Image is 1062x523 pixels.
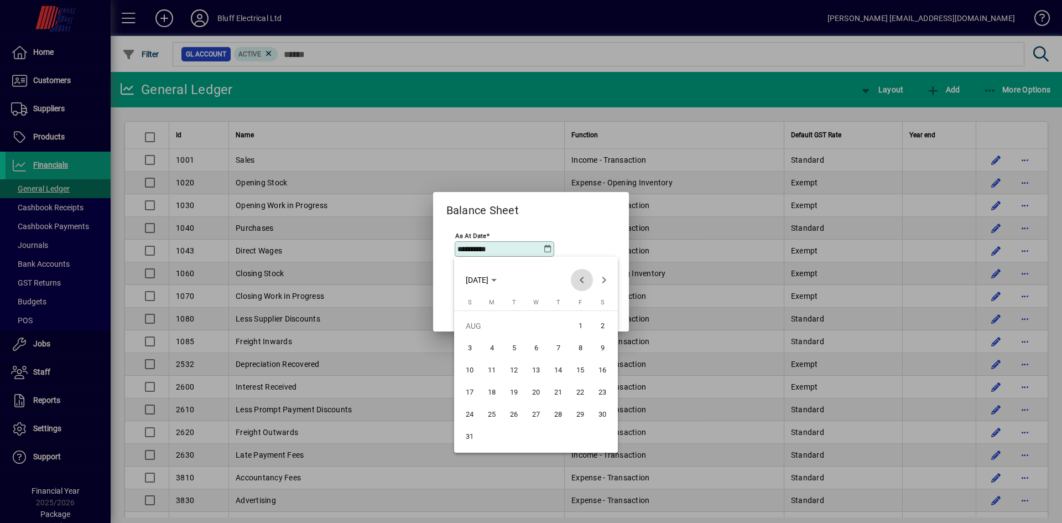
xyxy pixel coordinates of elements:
[526,338,546,358] span: 6
[570,316,590,336] span: 1
[591,315,613,337] button: Sat Aug 02 2025
[556,299,560,306] span: T
[460,382,480,402] span: 17
[460,360,480,380] span: 10
[593,269,615,291] button: Next month
[570,382,590,402] span: 22
[601,299,605,306] span: S
[547,337,569,359] button: Thu Aug 07 2025
[459,426,481,448] button: Sun Aug 31 2025
[525,359,547,381] button: Wed Aug 13 2025
[548,338,568,358] span: 7
[547,359,569,381] button: Thu Aug 14 2025
[570,405,590,424] span: 29
[569,359,591,381] button: Fri Aug 15 2025
[468,299,472,306] span: S
[512,299,516,306] span: T
[525,337,547,359] button: Wed Aug 06 2025
[592,382,612,402] span: 23
[459,359,481,381] button: Sun Aug 10 2025
[570,338,590,358] span: 8
[569,337,591,359] button: Fri Aug 08 2025
[503,381,525,403] button: Tue Aug 19 2025
[571,269,593,291] button: Previous month
[459,337,481,359] button: Sun Aug 03 2025
[482,360,502,380] span: 11
[569,403,591,426] button: Fri Aug 29 2025
[591,359,613,381] button: Sat Aug 16 2025
[548,405,568,424] span: 28
[526,405,546,424] span: 27
[482,338,502,358] span: 4
[533,299,539,306] span: W
[489,299,494,306] span: M
[459,315,569,337] td: AUG
[481,381,503,403] button: Mon Aug 18 2025
[570,360,590,380] span: 15
[526,382,546,402] span: 20
[504,382,524,402] span: 19
[504,338,524,358] span: 5
[461,270,501,290] button: Choose month and year
[503,403,525,426] button: Tue Aug 26 2025
[460,338,480,358] span: 3
[525,403,547,426] button: Wed Aug 27 2025
[579,299,582,306] span: F
[504,405,524,424] span: 26
[503,337,525,359] button: Tue Aug 05 2025
[569,315,591,337] button: Fri Aug 01 2025
[591,403,613,426] button: Sat Aug 30 2025
[547,381,569,403] button: Thu Aug 21 2025
[591,381,613,403] button: Sat Aug 23 2025
[592,338,612,358] span: 9
[460,405,480,424] span: 24
[459,403,481,426] button: Sun Aug 24 2025
[526,360,546,380] span: 13
[481,359,503,381] button: Mon Aug 11 2025
[466,276,488,284] span: [DATE]
[548,382,568,402] span: 21
[547,403,569,426] button: Thu Aug 28 2025
[482,382,502,402] span: 18
[481,403,503,426] button: Mon Aug 25 2025
[569,381,591,403] button: Fri Aug 22 2025
[548,360,568,380] span: 14
[592,405,612,424] span: 30
[482,405,502,424] span: 25
[592,360,612,380] span: 16
[504,360,524,380] span: 12
[459,381,481,403] button: Sun Aug 17 2025
[503,359,525,381] button: Tue Aug 12 2025
[591,337,613,359] button: Sat Aug 09 2025
[592,316,612,336] span: 2
[460,427,480,447] span: 31
[481,337,503,359] button: Mon Aug 04 2025
[525,381,547,403] button: Wed Aug 20 2025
